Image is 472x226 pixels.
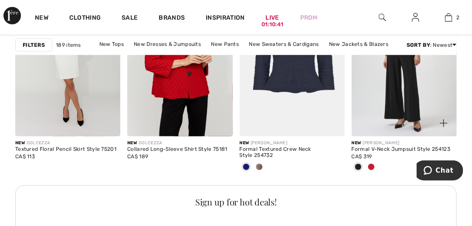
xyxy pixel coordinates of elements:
span: Inspiration [206,14,244,23]
div: [PERSON_NAME] [352,140,457,146]
div: Collared Long-Sleeve Shirt Style 75181 [127,146,232,153]
div: Formal V-Neck Jumpsuit Style 254123 [352,146,457,153]
div: : Newest [407,41,457,49]
div: Sign up for hot deals! [24,198,448,206]
div: Black [352,160,365,175]
span: CA$ 113 [15,153,35,160]
span: 2 [457,14,460,21]
a: New Pants [207,38,244,50]
span: New [127,140,137,146]
a: New Skirts [200,50,237,61]
a: Prom [300,13,318,22]
div: [PERSON_NAME] [240,140,345,146]
a: New Dresses & Jumpsuits [129,38,205,50]
div: Deep cherry [365,160,378,175]
a: Brands [159,14,185,23]
div: DOLCEZZA [127,140,232,146]
span: New [352,140,361,146]
div: Sand [253,160,266,175]
div: 01:10:41 [261,21,283,29]
strong: Sort By [407,42,430,48]
a: New Jackets & Blazers [325,38,393,50]
div: DOLCEZZA [15,140,120,146]
a: New Tops [95,38,128,50]
a: New Sweaters & Cardigans [245,38,323,50]
span: CA$ 319 [352,153,372,160]
img: search the website [379,12,386,23]
img: plus_v2.svg [440,119,448,127]
div: Midnight Blue [240,160,253,175]
a: 2 [432,12,465,23]
span: New [240,140,249,146]
img: My Info [412,12,419,23]
img: 1ère Avenue [3,7,21,24]
strong: Filters [23,41,45,49]
a: New [35,14,48,23]
a: Live01:10:41 [266,13,279,22]
a: Sign In [405,12,426,23]
div: Textured Floral Pencil Skirt Style 75201 [15,146,120,153]
span: New [15,140,25,146]
iframe: Opens a widget where you can chat to one of our agents [417,160,463,182]
a: New Outerwear [238,50,287,61]
span: CA$ 279 [240,160,261,166]
a: Clothing [69,14,101,23]
div: Formal Textured Crew Neck Style 254732 [240,146,345,159]
a: Sale [122,14,138,23]
span: 189 items [56,41,81,49]
span: CA$ 189 [127,153,148,160]
img: My Bag [445,12,452,23]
